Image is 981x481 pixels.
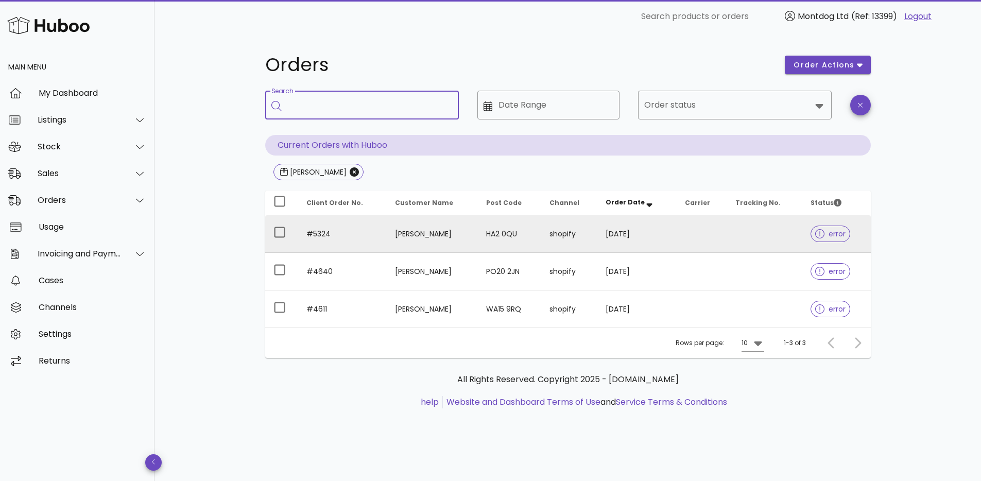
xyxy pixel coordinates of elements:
span: error [815,305,846,313]
a: Website and Dashboard Terms of Use [446,396,600,408]
div: Channels [39,302,146,312]
div: Returns [39,356,146,366]
span: Tracking No. [735,198,781,207]
span: Carrier [685,198,710,207]
p: All Rights Reserved. Copyright 2025 - [DOMAIN_NAME] [273,373,863,386]
td: [DATE] [597,290,676,328]
button: Close [350,167,359,177]
td: [PERSON_NAME] [387,253,478,290]
td: PO20 2JN [478,253,541,290]
a: help [421,396,439,408]
span: Montdog Ltd [798,10,849,22]
td: HA2 0QU [478,215,541,253]
li: and [443,396,727,408]
div: 10 [742,338,748,348]
div: [PERSON_NAME] [288,167,347,177]
span: Order Date [606,198,645,207]
td: [DATE] [597,215,676,253]
th: Client Order No. [298,191,387,215]
div: Usage [39,222,146,232]
td: [DATE] [597,253,676,290]
span: error [815,230,846,237]
td: #4640 [298,253,387,290]
td: [PERSON_NAME] [387,290,478,328]
label: Search [271,88,293,95]
th: Order Date: Sorted descending. Activate to remove sorting. [597,191,676,215]
a: Service Terms & Conditions [616,396,727,408]
span: Channel [549,198,579,207]
div: Stock [38,142,122,151]
td: #4611 [298,290,387,328]
span: Status [811,198,841,207]
span: Post Code [486,198,522,207]
th: Customer Name [387,191,478,215]
td: shopify [541,290,598,328]
td: shopify [541,215,598,253]
div: Orders [38,195,122,205]
div: Order status [638,91,832,119]
div: Cases [39,276,146,285]
th: Status [802,191,870,215]
th: Tracking No. [727,191,802,215]
img: Huboo Logo [7,14,90,37]
span: order actions [793,60,855,71]
span: Client Order No. [306,198,363,207]
div: Listings [38,115,122,125]
td: shopify [541,253,598,290]
span: error [815,268,846,275]
span: Customer Name [395,198,453,207]
div: Rows per page: [676,328,764,358]
div: 1-3 of 3 [784,338,806,348]
th: Carrier [677,191,728,215]
div: My Dashboard [39,88,146,98]
td: #5324 [298,215,387,253]
th: Post Code [478,191,541,215]
span: (Ref: 13399) [851,10,897,22]
h1: Orders [265,56,773,74]
button: order actions [785,56,870,74]
p: Current Orders with Huboo [265,135,871,156]
div: Settings [39,329,146,339]
td: [PERSON_NAME] [387,215,478,253]
div: Sales [38,168,122,178]
td: WA15 9RQ [478,290,541,328]
th: Channel [541,191,598,215]
div: 10Rows per page: [742,335,764,351]
a: Logout [904,10,932,23]
div: Invoicing and Payments [38,249,122,259]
